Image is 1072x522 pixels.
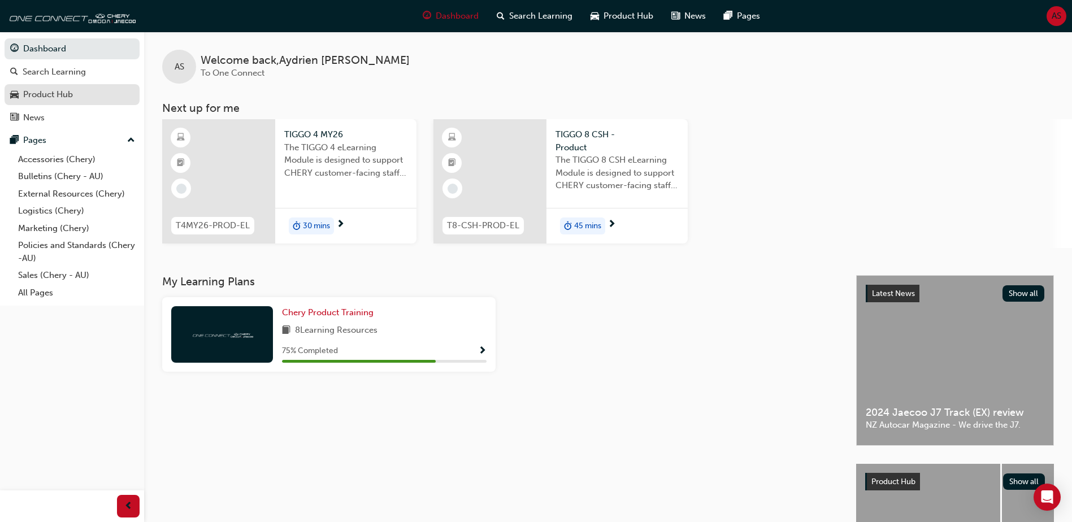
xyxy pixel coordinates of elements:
[303,220,330,233] span: 30 mins
[282,306,378,319] a: Chery Product Training
[1034,484,1061,511] div: Open Intercom Messenger
[555,128,679,154] span: TIGGO 8 CSH - Product
[5,38,140,59] a: Dashboard
[14,284,140,302] a: All Pages
[856,275,1054,446] a: Latest NewsShow all2024 Jaecoo J7 Track (EX) reviewNZ Autocar Magazine - We drive the J7.
[871,477,915,486] span: Product Hub
[191,329,253,340] img: oneconnect
[591,9,599,23] span: car-icon
[866,419,1044,432] span: NZ Autocar Magazine - We drive the J7.
[447,219,519,232] span: T8-CSH-PROD-EL
[436,10,479,23] span: Dashboard
[162,119,416,243] a: T4MY26-PROD-ELTIGGO 4 MY26The TIGGO 4 eLearning Module is designed to support CHERY customer-faci...
[127,133,135,148] span: up-icon
[295,324,377,338] span: 8 Learning Resources
[5,130,140,151] button: Pages
[555,154,679,192] span: The TIGGO 8 CSH eLearning Module is designed to support CHERY customer-facing staff with the prod...
[284,141,407,180] span: The TIGGO 4 eLearning Module is designed to support CHERY customer-facing staff with the product ...
[866,285,1044,303] a: Latest NewsShow all
[23,134,46,147] div: Pages
[14,151,140,168] a: Accessories (Chery)
[10,67,18,77] span: search-icon
[5,107,140,128] a: News
[1052,10,1061,23] span: AS
[414,5,488,28] a: guage-iconDashboard
[282,345,338,358] span: 75 % Completed
[448,130,456,145] span: learningResourceType_ELEARNING-icon
[488,5,581,28] a: search-iconSearch Learning
[177,130,185,145] span: learningResourceType_ELEARNING-icon
[671,9,680,23] span: news-icon
[509,10,572,23] span: Search Learning
[423,9,431,23] span: guage-icon
[10,44,19,54] span: guage-icon
[5,84,140,105] a: Product Hub
[1002,285,1045,302] button: Show all
[5,36,140,130] button: DashboardSearch LearningProduct HubNews
[497,9,505,23] span: search-icon
[5,62,140,82] a: Search Learning
[23,66,86,79] div: Search Learning
[14,202,140,220] a: Logistics (Chery)
[293,219,301,233] span: duration-icon
[433,119,688,243] a: T8-CSH-PROD-ELTIGGO 8 CSH - ProductThe TIGGO 8 CSH eLearning Module is designed to support CHERY ...
[336,220,345,230] span: next-icon
[478,344,487,358] button: Show Progress
[684,10,706,23] span: News
[14,185,140,203] a: External Resources (Chery)
[448,156,456,171] span: booktick-icon
[865,473,1045,491] a: Product HubShow all
[14,237,140,267] a: Policies and Standards (Chery -AU)
[201,68,264,78] span: To One Connect
[581,5,662,28] a: car-iconProduct Hub
[448,184,458,194] span: learningRecordVerb_NONE-icon
[14,267,140,284] a: Sales (Chery - AU)
[866,406,1044,419] span: 2024 Jaecoo J7 Track (EX) review
[10,136,19,146] span: pages-icon
[10,113,19,123] span: news-icon
[176,219,250,232] span: T4MY26-PROD-EL
[14,168,140,185] a: Bulletins (Chery - AU)
[564,219,572,233] span: duration-icon
[144,102,1072,115] h3: Next up for me
[282,307,374,317] span: Chery Product Training
[14,220,140,237] a: Marketing (Chery)
[724,9,732,23] span: pages-icon
[737,10,760,23] span: Pages
[176,184,186,194] span: learningRecordVerb_NONE-icon
[201,54,410,67] span: Welcome back , Aydrien [PERSON_NAME]
[23,88,73,101] div: Product Hub
[23,111,45,124] div: News
[607,220,616,230] span: next-icon
[6,5,136,27] img: oneconnect
[162,275,838,288] h3: My Learning Plans
[574,220,601,233] span: 45 mins
[478,346,487,356] span: Show Progress
[872,289,915,298] span: Latest News
[1047,6,1066,26] button: AS
[715,5,769,28] a: pages-iconPages
[177,156,185,171] span: booktick-icon
[175,60,184,73] span: AS
[662,5,715,28] a: news-iconNews
[10,90,19,100] span: car-icon
[124,499,133,514] span: prev-icon
[284,128,407,141] span: TIGGO 4 MY26
[282,324,290,338] span: book-icon
[1003,473,1045,490] button: Show all
[604,10,653,23] span: Product Hub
